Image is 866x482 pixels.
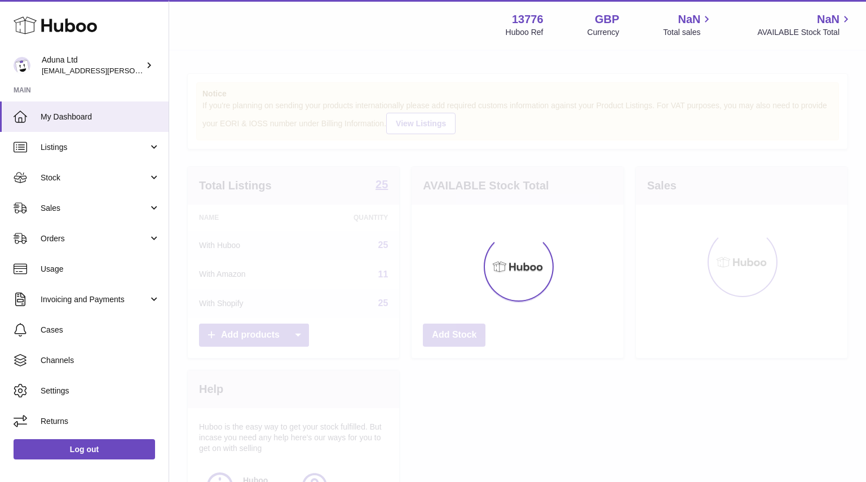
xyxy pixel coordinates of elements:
[14,439,155,459] a: Log out
[41,325,160,335] span: Cases
[663,27,713,38] span: Total sales
[41,355,160,366] span: Channels
[663,12,713,38] a: NaN Total sales
[41,142,148,153] span: Listings
[42,55,143,76] div: Aduna Ltd
[41,203,148,214] span: Sales
[757,27,852,38] span: AVAILABLE Stock Total
[506,27,544,38] div: Huboo Ref
[41,264,160,275] span: Usage
[512,12,544,27] strong: 13776
[757,12,852,38] a: NaN AVAILABLE Stock Total
[41,173,148,183] span: Stock
[595,12,619,27] strong: GBP
[817,12,840,27] span: NaN
[41,386,160,396] span: Settings
[678,12,700,27] span: NaN
[41,416,160,427] span: Returns
[41,112,160,122] span: My Dashboard
[41,294,148,305] span: Invoicing and Payments
[42,66,286,75] span: [EMAIL_ADDRESS][PERSON_NAME][PERSON_NAME][DOMAIN_NAME]
[587,27,620,38] div: Currency
[14,57,30,74] img: deborahe.kamara@aduna.com
[41,233,148,244] span: Orders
